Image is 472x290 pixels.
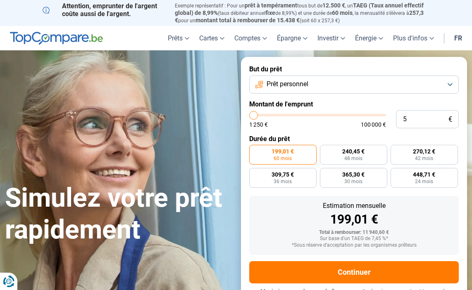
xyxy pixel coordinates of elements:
[175,9,424,24] span: 257,3 €
[415,179,433,184] span: 24 mois
[249,122,268,127] span: 1 250 €
[229,26,272,50] a: Comptes
[267,80,308,89] span: Prêt personnel
[195,17,300,24] span: montant total à rembourser de 15.438 €
[413,149,435,154] span: 270,12 €
[312,26,350,50] a: Investir
[256,236,452,242] div: Sur base d'un TAEG de 7,45 %*
[249,75,459,94] button: Prêt personnel
[256,243,452,248] div: *Sous réserve d'acceptation par les organismes prêteurs
[249,261,459,283] button: Continuer
[344,156,362,161] span: 48 mois
[163,26,194,50] a: Prêts
[272,26,312,50] a: Épargne
[249,135,459,143] label: Durée du prêt
[342,172,365,177] span: 365,30 €
[272,172,294,177] span: 309,75 €
[274,156,292,161] span: 60 mois
[265,9,275,16] span: fixe
[274,179,292,184] span: 36 mois
[43,2,165,18] p: Attention, emprunter de l'argent coûte aussi de l'argent.
[245,2,297,9] span: prêt à tempérament
[175,2,429,24] p: Exemple représentatif : Pour un tous but de , un (taux débiteur annuel de 8,99%) et une durée de ...
[344,179,362,184] span: 30 mois
[256,230,452,236] div: Total à rembourser: 11 940,60 €
[361,122,386,127] span: 100 000 €
[10,32,103,45] img: TopCompare
[249,65,459,73] label: But du prêt
[332,9,353,16] span: 60 mois
[350,26,388,50] a: Énergie
[388,26,439,50] a: Plus d'infos
[256,203,452,209] div: Estimation mensuelle
[413,172,435,177] span: 448,71 €
[5,182,231,246] h1: Simulez votre prêt rapidement
[415,156,433,161] span: 42 mois
[256,213,452,226] div: 199,01 €
[194,26,229,50] a: Cartes
[449,26,467,50] a: fr
[448,116,452,123] span: €
[322,2,345,9] span: 12.500 €
[272,149,294,154] span: 199,01 €
[342,149,365,154] span: 240,45 €
[175,2,424,16] span: TAEG (Taux annuel effectif global) de 8,99%
[249,100,459,108] label: Montant de l'emprunt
